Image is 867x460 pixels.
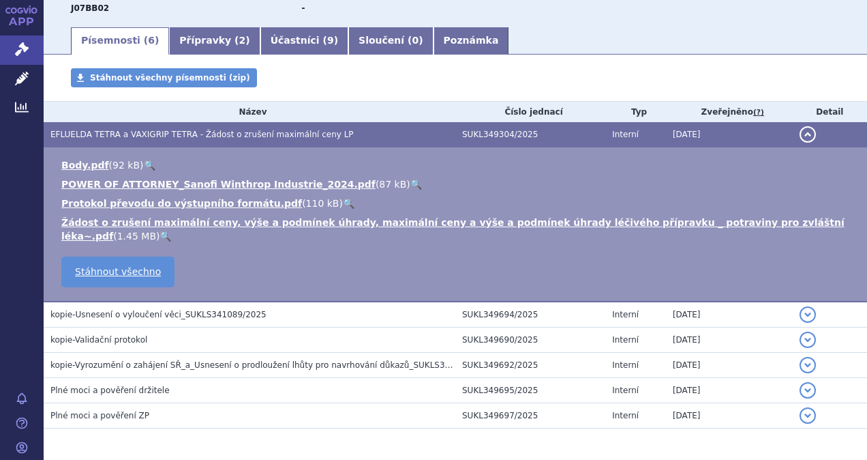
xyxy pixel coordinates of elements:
[666,328,793,353] td: [DATE]
[455,353,605,378] td: SUKL349692/2025
[327,35,334,46] span: 9
[800,357,816,373] button: detail
[50,310,267,319] span: kopie-Usnesení o vyloučení věci_SUKLS341089/2025
[666,378,793,403] td: [DATE]
[605,102,666,122] th: Typ
[61,177,853,191] li: ( )
[50,360,494,370] span: kopie-Vyrozumění o zahájení SŘ_a_Usnesení o prodloužení lhůty pro navrhování důkazů_SUKLS341089/2025
[260,27,348,55] a: Účastníci (9)
[666,353,793,378] td: [DATE]
[61,160,109,171] a: Body.pdf
[50,386,170,395] span: Plné moci a pověření držitele
[61,198,302,209] a: Protokol převodu do výstupního formátu.pdf
[753,108,764,117] abbr: (?)
[410,179,422,190] a: 🔍
[117,231,156,242] span: 1.45 MB
[800,407,816,424] button: detail
[343,198,354,209] a: 🔍
[455,302,605,328] td: SUKL349694/2025
[379,179,406,190] span: 87 kB
[61,216,853,243] li: ( )
[44,102,455,122] th: Název
[144,160,155,171] a: 🔍
[455,403,605,429] td: SUKL349697/2025
[612,386,639,395] span: Interní
[612,335,639,345] span: Interní
[239,35,246,46] span: 2
[800,332,816,348] button: detail
[159,231,171,242] a: 🔍
[301,3,305,13] strong: -
[50,411,149,420] span: Plné moci a pověření ZP
[169,27,260,55] a: Přípravky (2)
[455,328,605,353] td: SUKL349690/2025
[800,306,816,323] button: detail
[71,68,257,87] a: Stáhnout všechny písemnosti (zip)
[348,27,433,55] a: Sloučení (0)
[61,197,853,210] li: ( )
[71,27,169,55] a: Písemnosti (6)
[612,310,639,319] span: Interní
[800,382,816,399] button: detail
[61,158,853,172] li: ( )
[455,102,605,122] th: Číslo jednací
[50,335,147,345] span: kopie-Validační protokol
[666,302,793,328] td: [DATE]
[666,122,793,147] td: [DATE]
[112,160,140,171] span: 92 kB
[800,126,816,143] button: detail
[612,130,639,139] span: Interní
[612,360,639,370] span: Interní
[433,27,509,55] a: Poznámka
[666,102,793,122] th: Zveřejněno
[793,102,867,122] th: Detail
[90,73,250,83] span: Stáhnout všechny písemnosti (zip)
[612,411,639,420] span: Interní
[666,403,793,429] td: [DATE]
[412,35,419,46] span: 0
[455,122,605,147] td: SUKL349304/2025
[50,130,354,139] span: EFLUELDA TETRA a VAXIGRIP TETRA - Žádost o zrušení maximální ceny LP
[61,217,845,242] a: Žádost o zrušení maximální ceny, výše a podmínek úhrady, maximální ceny a výše a podmínek úhrady ...
[455,378,605,403] td: SUKL349695/2025
[61,257,174,287] a: Stáhnout všechno
[148,35,155,46] span: 6
[71,3,109,13] strong: CHŘIPKA, INAKTIVOVANÁ VAKCÍNA, ŠTĚPENÝ VIRUS NEBO POVRCHOVÝ ANTIGEN
[306,198,339,209] span: 110 kB
[61,179,376,190] a: POWER OF ATTORNEY_Sanofi Winthrop Industrie_2024.pdf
